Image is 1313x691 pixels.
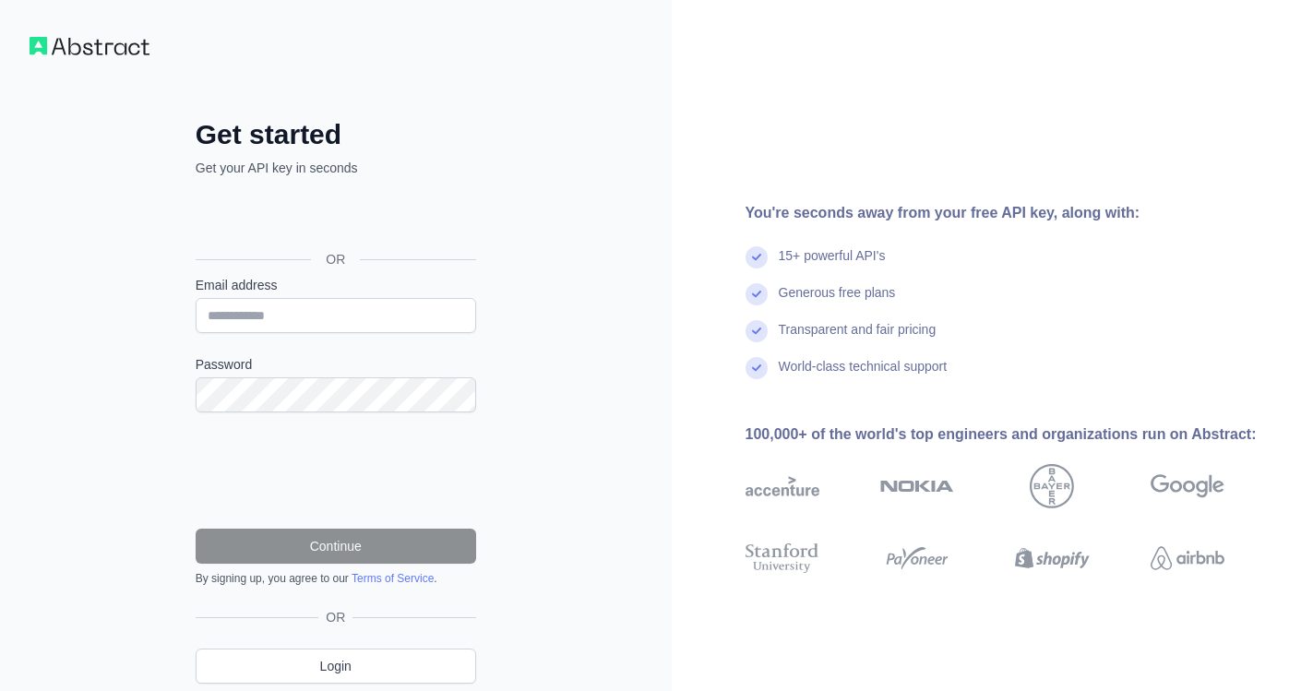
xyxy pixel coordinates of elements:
h2: Get started [196,118,476,151]
img: nokia [880,464,954,508]
img: accenture [746,464,819,508]
span: OR [311,250,360,268]
p: Get your API key in seconds [196,159,476,177]
img: airbnb [1151,540,1224,577]
button: Continue [196,529,476,564]
img: check mark [746,246,768,268]
img: google [1151,464,1224,508]
img: check mark [746,357,768,379]
iframe: Pulsante Accedi con Google [186,197,482,238]
div: Accedi con Google. Si apre in una nuova scheda [196,197,472,238]
label: Password [196,355,476,374]
div: 100,000+ of the world's top engineers and organizations run on Abstract: [746,423,1284,446]
span: OR [318,608,352,626]
a: Terms of Service [352,572,434,585]
img: shopify [1015,540,1089,577]
div: Transparent and fair pricing [779,320,937,357]
img: check mark [746,320,768,342]
img: check mark [746,283,768,305]
img: Workflow [30,37,149,55]
a: Login [196,649,476,684]
div: World-class technical support [779,357,948,394]
label: Email address [196,276,476,294]
img: bayer [1030,464,1074,508]
div: By signing up, you agree to our . [196,571,476,586]
div: You're seconds away from your free API key, along with: [746,202,1284,224]
iframe: reCAPTCHA [196,435,476,506]
div: Generous free plans [779,283,896,320]
div: 15+ powerful API's [779,246,886,283]
img: payoneer [880,540,954,577]
img: stanford university [746,540,819,577]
